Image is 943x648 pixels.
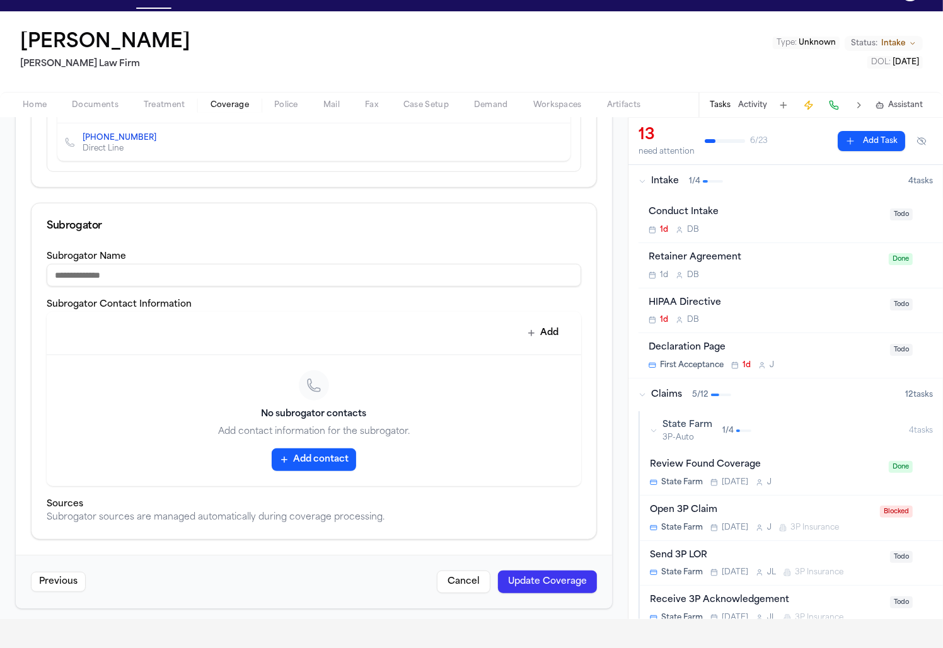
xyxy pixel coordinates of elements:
label: Sources [47,499,83,509]
div: Open task: Receive 3P Acknowledgement [640,586,943,630]
button: Claims5/1212tasks [628,378,943,411]
div: Receive 3P Acknowledgement [650,593,882,608]
span: Status: [851,38,877,48]
label: Subrogator Name [47,252,126,261]
span: 12 task s [905,390,933,400]
span: J L [767,567,776,577]
div: Review Found Coverage [650,458,881,472]
div: Open task: Retainer Agreement [639,243,943,288]
span: State Farm [661,567,703,577]
span: First Acceptance [660,360,724,370]
div: Declaration Page [649,341,882,355]
button: Hide completed tasks (⌘⇧H) [910,131,933,151]
span: Documents [72,100,119,110]
div: Retainer Agreement [649,251,881,265]
span: Todo [890,208,913,220]
span: [DATE] [893,59,919,66]
span: Todo [890,551,913,563]
span: 1 / 4 [722,426,734,436]
span: Claims [651,389,682,401]
span: 3P Insurance [790,523,839,533]
span: Demand [474,100,508,110]
button: Assistant [876,100,923,110]
span: State Farm [661,613,703,623]
span: Police [274,100,298,110]
button: Add [520,322,566,344]
span: State Farm [662,419,712,431]
span: 4 task s [909,426,933,436]
span: Unknown [799,39,836,47]
button: Edit Type: Unknown [773,37,840,49]
span: [DATE] [722,567,748,577]
div: Open 3P Claim [650,503,872,518]
span: Coverage [211,100,249,110]
button: Tasks [710,100,731,110]
button: Intake1/44tasks [628,165,943,198]
button: Edit matter name [20,31,190,54]
span: Todo [890,596,913,608]
span: 3P Insurance [795,613,843,623]
button: Update Coverage [498,571,597,593]
span: Todo [890,298,913,310]
span: Case Setup [403,100,449,110]
label: Subrogator Contact Information [47,300,192,309]
button: Edit DOL: 2025-08-26 [867,56,923,69]
div: need attention [639,147,695,157]
span: [DATE] [722,613,748,623]
span: Home [23,100,47,110]
button: Add contact [272,448,356,471]
span: Treatment [144,100,185,110]
span: Intake [881,38,905,48]
div: Subrogator [47,219,581,234]
span: [DATE] [722,523,748,533]
span: D B [687,270,699,280]
span: 4 task s [908,176,933,186]
div: HIPAA Directive [649,296,882,310]
div: Open task: Conduct Intake [639,198,943,243]
span: J [770,360,774,370]
span: Assistant [888,100,923,110]
div: 13 [639,125,695,145]
span: Type : [777,39,797,47]
button: Change status from Intake [845,36,923,51]
span: 1d [743,360,751,370]
div: Direct Line [83,144,166,154]
span: State Farm [661,477,703,487]
span: 1d [660,270,668,280]
span: 1 / 4 [689,176,700,186]
h1: [PERSON_NAME] [20,31,190,54]
span: 1d [660,315,668,325]
span: Mail [323,100,340,110]
span: J [767,477,772,487]
span: Fax [365,100,378,110]
span: 5 / 12 [692,390,709,400]
span: D B [687,315,699,325]
span: Artifacts [607,100,641,110]
span: Done [889,461,913,473]
button: Activity [738,100,767,110]
span: D B [687,225,699,235]
span: [DATE] [722,477,748,487]
button: Add Task [775,96,792,114]
span: Workspaces [533,100,582,110]
span: 1d [660,225,668,235]
div: Send 3P LOR [650,549,882,563]
div: Conduct Intake [649,205,882,220]
span: J [767,523,772,533]
div: Open task: Declaration Page [639,333,943,378]
div: Subrogator sources are managed automatically during coverage processing. [47,511,581,524]
button: State Farm3P-Auto1/44tasks [640,411,943,450]
h3: No subrogator contacts [62,408,566,421]
button: Create Immediate Task [800,96,818,114]
h2: [PERSON_NAME] Law Firm [20,57,195,72]
span: 3P-Auto [662,433,712,443]
button: Make a Call [825,96,843,114]
div: Open task: HIPAA Directive [639,288,943,334]
span: Intake [651,175,679,188]
span: DOL : [871,59,891,66]
span: Blocked [880,506,913,518]
button: Previous [31,572,86,592]
span: 6 / 23 [750,136,768,146]
a: [PHONE_NUMBER] [83,133,156,143]
span: Done [889,253,913,265]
